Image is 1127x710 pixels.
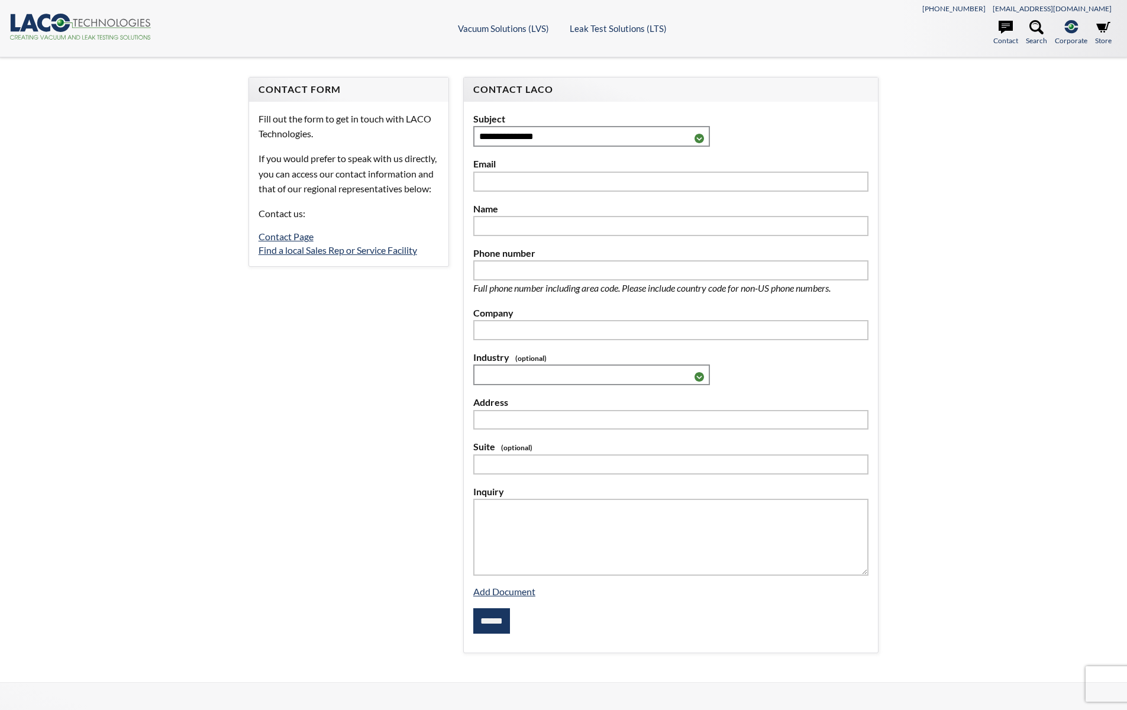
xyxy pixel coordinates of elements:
a: Contact Page [259,231,314,242]
label: Email [473,156,868,172]
a: Vacuum Solutions (LVS) [458,23,549,34]
p: Fill out the form to get in touch with LACO Technologies. [259,111,439,141]
p: Full phone number including area code. Please include country code for non-US phone numbers. [473,280,868,296]
p: If you would prefer to speak with us directly, you can access our contact information and that of... [259,151,439,196]
a: Search [1026,20,1047,46]
h4: Contact Form [259,83,439,96]
a: [EMAIL_ADDRESS][DOMAIN_NAME] [993,4,1112,13]
label: Inquiry [473,484,868,499]
label: Suite [473,439,868,454]
label: Industry [473,350,868,365]
label: Company [473,305,868,321]
label: Name [473,201,868,217]
a: [PHONE_NUMBER] [922,4,986,13]
label: Address [473,395,868,410]
a: Add Document [473,586,535,597]
a: Leak Test Solutions (LTS) [570,23,667,34]
p: Contact us: [259,206,439,221]
label: Phone number [473,246,868,261]
span: Corporate [1055,35,1087,46]
a: Find a local Sales Rep or Service Facility [259,244,417,256]
label: Subject [473,111,868,127]
a: Store [1095,20,1112,46]
a: Contact [993,20,1018,46]
h4: Contact LACO [473,83,868,96]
